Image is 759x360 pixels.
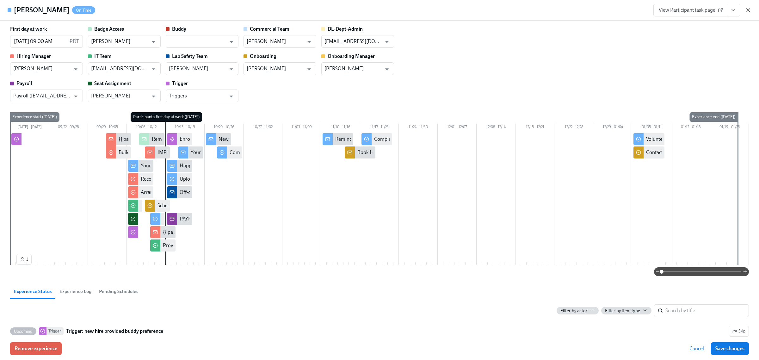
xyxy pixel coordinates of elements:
[180,176,276,183] div: Upload a headshot for the All Hands Meeting
[14,288,52,295] span: Experience Status
[593,124,632,132] div: 12/29 – 01/04
[219,136,350,143] div: New Hire Orientation & Benefits Sessions are on Confluence!
[715,345,744,352] span: Save changes
[14,5,70,15] h4: [PERSON_NAME]
[374,136,483,143] div: Complete your WEEK 5 Onboarding Survey in ADP
[131,112,202,122] div: Participant's first day at work ([DATE])
[16,80,32,86] strong: Payroll
[16,53,51,59] strong: Hiring Manager
[732,328,745,334] span: Skip
[727,4,740,16] button: View task page
[689,345,704,352] span: Cancel
[605,308,640,314] span: Filter by item type
[711,342,749,355] button: Save changes
[141,176,264,183] div: Recommend people for {{ participant.fullName }} to meet
[10,342,62,355] button: Remove experience
[163,229,292,236] div: {{ participant.firstName }}'s Orientation & Desk Assignment
[665,304,749,317] input: Search by title
[557,307,599,314] button: Filter by actor
[94,26,124,32] strong: Badge Access
[335,136,426,143] div: Reminder of helpful Confluence resources
[328,26,363,32] strong: DL-Dept-Admin
[157,149,268,156] div: IMPORTANT: How to Setup your New Hires Laptop
[191,149,264,156] div: Your Orientation Day is next week!
[205,124,244,132] div: 10/20 – 10/26
[250,53,276,59] strong: Onboarding
[360,124,399,132] div: 11/17 – 11/23
[382,37,392,47] button: Open
[141,189,317,196] div: Arrange job-specific trainings and regular check-ins with {{ participant.fullName }}
[250,26,289,32] strong: Commercial Team
[632,124,671,132] div: 01/05 – 01/11
[282,124,321,132] div: 11/03 – 11/09
[357,149,545,156] div: Book Leadership Orientation sessions for {{ participant.startDate | MMMM Do }} cohort
[244,124,282,132] div: 10/27 – 11/02
[141,162,242,169] div: Your first day at Element is quickly approaching
[149,91,158,101] button: Open
[59,288,91,295] span: Experience Log
[180,136,237,143] div: Enroll To Holiday Calendar
[554,124,593,132] div: 12/22 – 12/28
[710,124,749,132] div: 01/19 – 01/25
[119,136,245,143] div: {{ participant.fullName }}'s first day is quickly approaching!
[671,124,710,132] div: 01/12 – 01/18
[72,8,95,13] span: On Time
[560,308,587,314] span: Filter by actor
[127,124,166,132] div: 10/06 – 10/12
[119,149,238,156] div: Build a 30-60-90 day plan for {{ participant.fullName }}
[685,342,708,355] button: Cancel
[328,53,375,59] strong: Onboarding Manager
[399,124,438,132] div: 11/24 – 11/30
[166,124,205,132] div: 10/13 – 10/19
[729,326,749,337] button: UpcomingTriggerTrigger: new hire provided buddy preferenceStarts on[DATE] •Due[DATE] PendingPerfo...
[172,80,188,86] strong: Trigger
[46,327,64,335] div: Trigger
[382,64,392,74] button: Open
[157,202,224,209] div: Schedule an I-9 verification call
[10,112,59,122] div: Experience start ([DATE])
[180,215,309,222] div: PAYROLL: New Hires are active in ADP and ready for review!
[172,53,208,59] strong: Lab Safety Team
[646,136,720,143] div: Volunteer as an Orientation Buddy
[10,329,36,334] span: Upcoming
[66,327,163,335] strong: Trigger: new hire provided buddy preference
[304,64,314,74] button: Open
[659,7,722,13] span: View Participant task page
[10,124,49,132] div: [DATE] – [DATE]
[88,124,127,132] div: 09/29 – 10/05
[477,124,515,132] div: 12/08 – 12/14
[49,124,88,132] div: 09/22 – 09/28
[15,345,57,352] span: Remove experience
[180,189,274,196] div: Off-cycle hires for orientation day next week
[149,37,158,47] button: Open
[10,26,47,33] label: First day at work
[94,80,131,86] strong: Seat Assignment
[226,37,236,47] button: Open
[71,64,81,74] button: Open
[163,242,387,249] div: Provision ADP on OKTA for new EMPLOYEES starting {{ participant.startDate | dddd MMMM Do, YYYY }}
[99,288,139,295] span: Pending Schedules
[515,124,554,132] div: 12/15 – 12/21
[180,162,213,169] div: Happy first day!
[230,149,337,156] div: Complete your WEEK 1 Onboarding Survey in ADP
[94,53,112,59] strong: IT Team
[70,38,79,45] p: PDT
[689,112,738,122] div: Experience end ([DATE])
[226,64,236,74] button: Open
[71,91,81,101] button: Open
[16,254,32,265] button: 1
[601,307,651,314] button: Filter by item type
[20,256,28,263] span: 1
[321,124,360,132] div: 11/10 – 11/16
[152,136,322,143] div: Reminder to create New Hire badges for {{ participant.startDate | MMMM Do }}
[438,124,477,132] div: 12/01 – 12/07
[304,37,314,47] button: Open
[172,26,186,32] strong: Buddy
[149,64,158,74] button: Open
[226,91,236,101] button: Open
[653,4,727,16] a: View Participant task page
